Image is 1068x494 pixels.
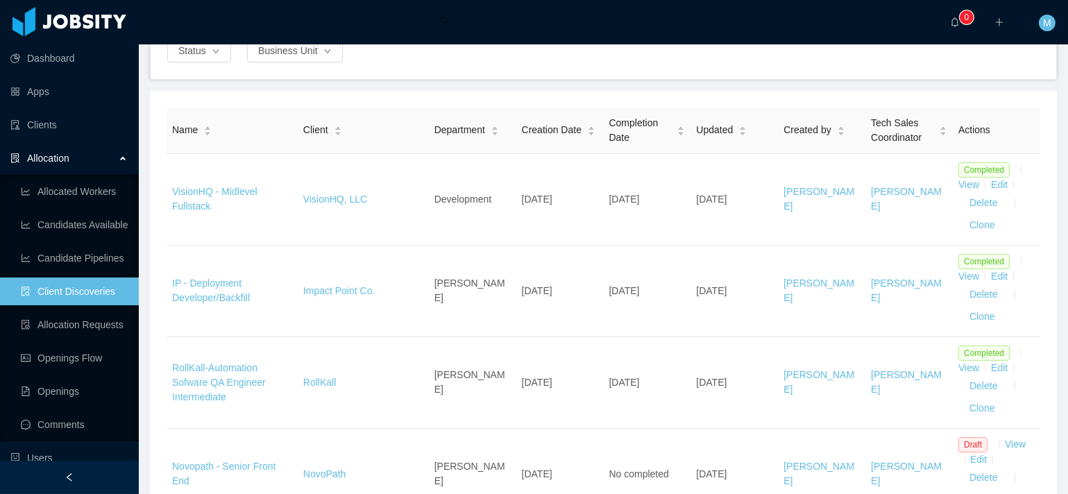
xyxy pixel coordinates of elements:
[783,461,854,486] a: [PERSON_NAME]
[837,130,845,134] i: icon: caret-down
[609,116,671,145] span: Completion Date
[970,454,987,465] a: Edit
[491,130,498,134] i: icon: caret-down
[958,306,1006,328] button: Clone
[690,337,778,429] td: [DATE]
[690,154,778,246] td: [DATE]
[690,246,778,337] td: [DATE]
[696,123,733,137] span: Updated
[203,124,212,134] div: Sort
[587,124,595,134] div: Sort
[516,246,604,337] td: [DATE]
[940,125,947,129] i: icon: caret-up
[739,130,747,134] i: icon: caret-down
[837,124,845,134] div: Sort
[429,246,516,337] td: [PERSON_NAME]
[21,211,128,239] a: icon: line-chartCandidates Available
[587,125,595,129] i: icon: caret-up
[167,40,231,62] button: Statusicon: down
[958,437,988,452] span: Draft
[994,17,1004,27] i: icon: plus
[303,194,367,205] a: VisionHQ, LLC
[10,44,128,72] a: icon: pie-chartDashboard
[991,179,1008,190] a: Edit
[172,186,257,212] a: VisionHQ - Midlevel Fullstack
[434,123,485,137] span: Department
[303,123,328,137] span: Client
[958,375,1008,398] button: Delete
[516,337,604,429] td: [DATE]
[334,130,341,134] i: icon: caret-down
[960,10,974,24] sup: 0
[440,16,450,26] i: icon: search
[991,271,1008,282] a: Edit
[958,254,1010,269] span: Completed
[958,398,1006,420] button: Clone
[303,377,336,388] a: RollKall
[958,124,990,135] span: Actions
[491,124,499,134] div: Sort
[172,461,276,486] a: Novopath - Senior Front End
[27,153,69,164] span: Allocation
[603,246,690,337] td: [DATE]
[958,162,1010,178] span: Completed
[958,179,979,190] a: View
[21,344,128,372] a: icon: idcardOpenings Flow
[204,125,212,129] i: icon: caret-up
[783,123,831,137] span: Created by
[303,285,375,296] a: Impact Point Co.
[677,125,685,129] i: icon: caret-up
[10,111,128,139] a: icon: auditClients
[603,337,690,429] td: [DATE]
[429,154,516,246] td: Development
[958,284,1008,306] button: Delete
[172,278,250,303] a: IP - Deployment Developer/Backfill
[871,461,942,486] a: [PERSON_NAME]
[10,153,20,163] i: icon: solution
[991,362,1008,373] a: Edit
[603,154,690,246] td: [DATE]
[871,186,942,212] a: [PERSON_NAME]
[871,278,942,303] a: [PERSON_NAME]
[21,178,128,205] a: icon: line-chartAllocated Workers
[10,78,128,105] a: icon: appstoreApps
[958,346,1010,361] span: Completed
[940,130,947,134] i: icon: caret-down
[958,467,1008,489] button: Delete
[172,362,266,402] a: RollKall-Automation Sofware QA Engineer Intermediate
[21,411,128,438] a: icon: messageComments
[939,124,947,134] div: Sort
[429,337,516,429] td: [PERSON_NAME]
[303,468,346,479] a: NovoPath
[491,125,498,129] i: icon: caret-up
[334,125,341,129] i: icon: caret-up
[587,130,595,134] i: icon: caret-down
[958,214,1006,237] button: Clone
[958,362,979,373] a: View
[21,377,128,405] a: icon: file-textOpenings
[204,130,212,134] i: icon: caret-down
[783,186,854,212] a: [PERSON_NAME]
[21,244,128,272] a: icon: line-chartCandidate Pipelines
[522,123,582,137] span: Creation Date
[783,369,854,395] a: [PERSON_NAME]
[10,444,128,472] a: icon: robotUsers
[958,271,979,282] a: View
[21,311,128,339] a: icon: file-doneAllocation Requests
[783,278,854,303] a: [PERSON_NAME]
[677,124,685,134] div: Sort
[172,123,198,137] span: Name
[1005,438,1026,450] a: View
[871,369,942,395] a: [PERSON_NAME]
[958,192,1008,214] button: Delete
[21,278,128,305] a: icon: file-searchClient Discoveries
[837,125,845,129] i: icon: caret-up
[1043,15,1051,31] span: M
[950,17,960,27] i: icon: bell
[516,154,604,246] td: [DATE]
[738,124,747,134] div: Sort
[871,116,933,145] span: Tech Sales Coordinator
[247,40,343,62] button: Business Uniticon: down
[677,130,685,134] i: icon: caret-down
[334,124,342,134] div: Sort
